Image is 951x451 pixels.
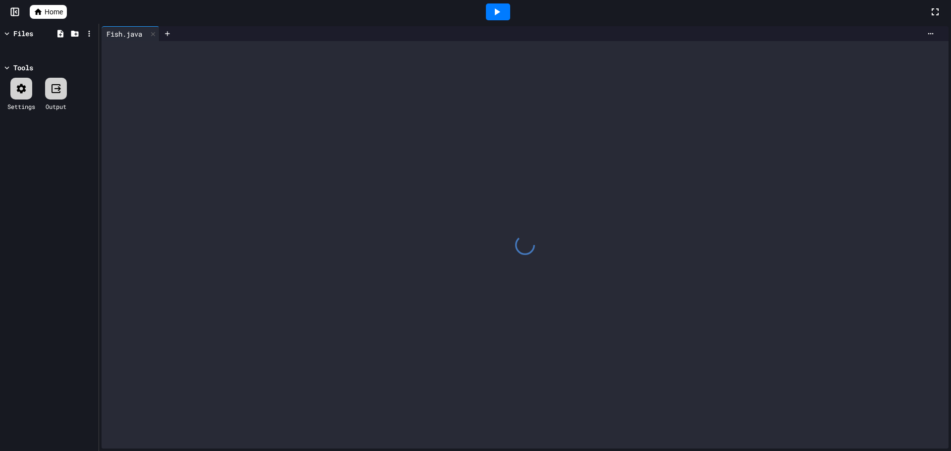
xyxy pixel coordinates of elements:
div: Fish.java [102,26,159,41]
div: Tools [13,62,33,73]
a: Home [30,5,67,19]
iframe: chat widget [909,411,941,441]
div: Fish.java [102,29,147,39]
div: Settings [7,102,35,111]
div: Output [46,102,66,111]
iframe: chat widget [869,368,941,410]
span: Home [45,7,63,17]
div: Files [13,28,33,39]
